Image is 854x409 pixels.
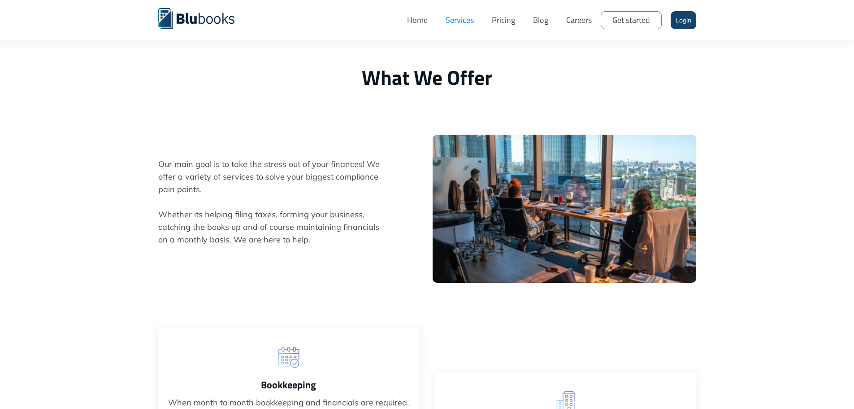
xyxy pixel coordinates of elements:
h3: Bookkeeping [167,378,410,392]
a: Home [398,7,437,34]
a: Blog [524,7,557,34]
a: home [158,7,248,29]
a: Careers [557,7,601,34]
span: Our main goal is to take the stress out of your finances! We offer a variety of services to solve... [158,158,385,246]
h1: What We Offer [158,65,696,90]
a: Login [671,11,696,29]
a: Services [437,7,483,34]
a: Pricing [483,7,524,34]
a: Get started [601,11,662,29]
